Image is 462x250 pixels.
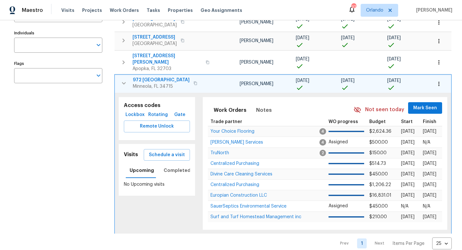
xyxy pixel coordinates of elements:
span: [DATE] [401,193,415,198]
span: Trade partner [210,120,242,124]
span: Apopka, FL 32703 [133,66,202,72]
span: Divine Care Cleaning Services [210,172,272,176]
button: Gate [169,109,190,121]
p: Items Per Page [392,240,424,247]
span: [DATE] [423,183,436,187]
span: [DATE] [296,78,309,83]
span: [GEOGRAPHIC_DATA] [133,22,177,28]
span: $450.00 [369,172,388,176]
span: 4 [319,139,326,146]
span: Finish [423,120,436,124]
span: $2,624.36 [369,129,391,134]
button: Schedule a visit [144,149,190,161]
span: [PERSON_NAME] [240,39,273,43]
span: Gate [172,111,187,119]
span: $514.73 [369,161,386,166]
button: Mark Seen [408,102,442,114]
nav: Pagination Navigation [334,237,452,249]
p: No Upcoming visits [124,181,190,188]
span: Projects [82,7,102,13]
span: [DATE] [341,36,355,40]
div: 37 [351,4,356,10]
span: [DATE] [401,161,415,166]
span: Work Orders [110,7,139,13]
label: Individuals [14,31,102,35]
span: $450.00 [369,204,388,209]
a: Surf and Turf Homestead Management inc [210,215,301,219]
span: [GEOGRAPHIC_DATA] [133,40,177,47]
span: Properties [168,7,193,13]
span: [DATE] [423,172,436,176]
span: [DATE] [423,151,436,155]
span: Orlando [366,7,383,13]
span: [DATE] [296,57,309,61]
span: 4 [319,128,326,135]
a: Goto page 1 [357,238,367,248]
span: Completed [164,166,191,174]
span: [DATE] [341,17,355,22]
span: [DATE] [387,17,401,22]
a: Centralized Purchasing [210,183,259,187]
span: Centralized Purchasing [210,161,259,166]
span: Remote Unlock [129,122,185,130]
span: Maestro [22,7,43,13]
span: TruNorth [210,151,229,155]
a: Your Choice Flooring [210,129,254,133]
label: Flags [14,62,102,66]
span: [PERSON_NAME] [240,60,273,65]
span: WO progress [329,120,358,124]
a: TruNorth [210,151,229,155]
span: [DATE] [423,161,436,166]
button: Rotating [147,109,169,121]
span: N/A [423,140,430,145]
span: [PERSON_NAME] [414,7,452,13]
span: [DATE] [387,36,401,40]
span: SauerSeptics Environmental Service [210,204,287,209]
button: Open [94,40,103,49]
span: [PERSON_NAME] [240,20,273,24]
span: Start [401,120,413,124]
span: [DATE] [341,78,355,83]
a: [PERSON_NAME] Services [210,140,263,144]
span: [DATE] [387,78,401,83]
span: [DATE] [423,129,436,134]
span: N/A [423,204,430,209]
span: Budget [369,120,386,124]
a: Centralized Purchasing [210,162,259,165]
span: [PERSON_NAME] [240,82,273,86]
span: Minneola, FL 34715 [133,83,190,90]
a: Europian Construction LLC [210,193,267,197]
span: Lockbox [126,111,144,119]
span: [DATE] [401,151,415,155]
span: Mark Seen [413,104,437,112]
span: Centralized Purchasing [210,183,259,187]
span: Upcoming [130,166,154,174]
span: [DATE] [296,17,309,22]
p: Assigned [329,139,364,146]
h5: Visits [124,151,138,158]
span: [DATE] [401,129,415,134]
span: [DATE] [401,140,415,145]
button: Open [94,71,103,80]
span: Geo Assignments [201,7,242,13]
span: 972 [GEOGRAPHIC_DATA] [133,77,190,83]
span: Rotating [149,111,167,119]
span: [STREET_ADDRESS][PERSON_NAME] [133,53,202,66]
span: Tasks [147,8,160,13]
h5: Access codes [124,102,190,109]
span: 2 [320,150,326,156]
span: [DATE] [296,36,309,40]
span: [DATE] [387,57,401,61]
button: Remote Unlock [124,121,190,132]
span: $150.00 [369,151,387,155]
span: Notes [256,106,272,115]
span: [DATE] [423,215,436,219]
span: [DATE] [423,193,436,198]
span: Visits [61,7,74,13]
span: [DATE] [401,183,415,187]
span: Work Orders [214,106,246,115]
span: $210.00 [369,215,387,219]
